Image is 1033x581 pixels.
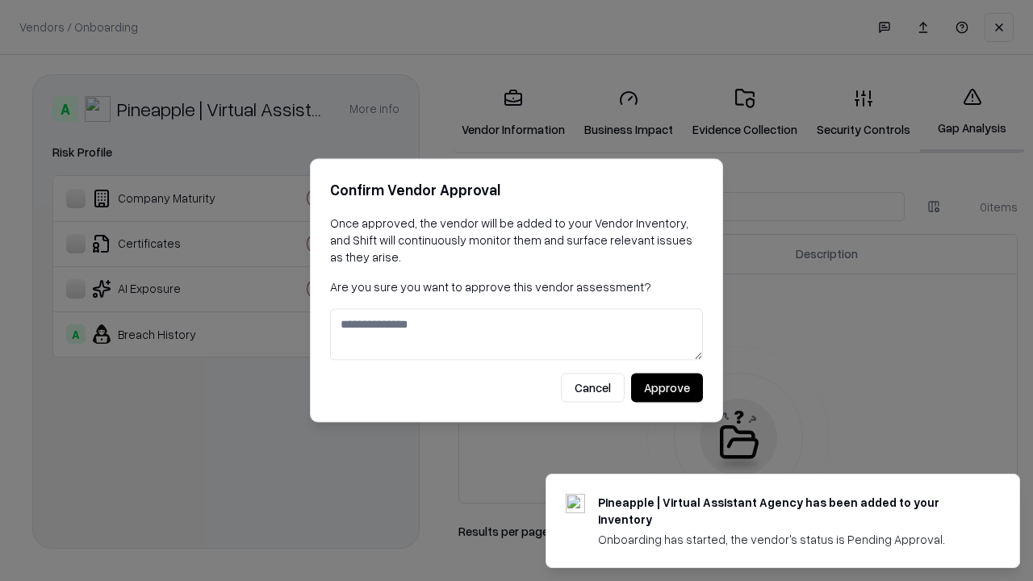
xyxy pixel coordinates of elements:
img: trypineapple.com [566,494,585,513]
div: Pineapple | Virtual Assistant Agency has been added to your inventory [598,494,981,528]
div: Onboarding has started, the vendor's status is Pending Approval. [598,531,981,548]
p: Once approved, the vendor will be added to your Vendor Inventory, and Shift will continuously mon... [330,215,703,265]
h2: Confirm Vendor Approval [330,178,703,202]
p: Are you sure you want to approve this vendor assessment? [330,278,703,295]
button: Approve [631,374,703,403]
button: Cancel [561,374,625,403]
